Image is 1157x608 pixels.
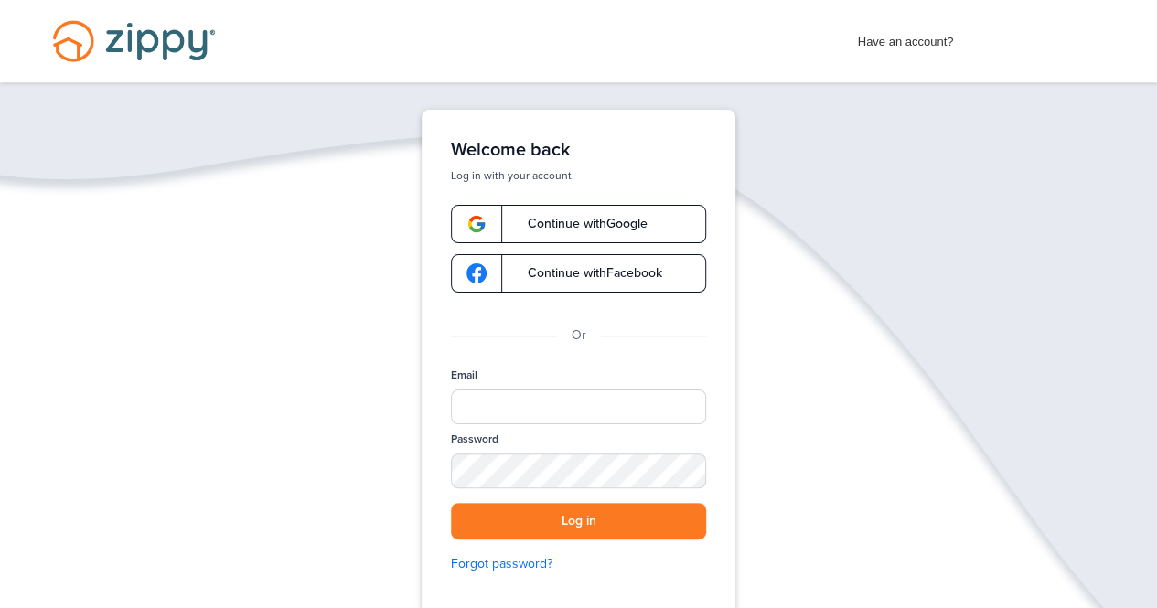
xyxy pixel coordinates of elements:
[451,453,706,487] input: Password
[451,205,706,243] a: google-logoContinue withGoogle
[451,554,706,574] a: Forgot password?
[451,168,706,183] p: Log in with your account.
[858,23,954,52] span: Have an account?
[466,263,487,283] img: google-logo
[451,139,706,161] h1: Welcome back
[451,368,477,383] label: Email
[451,503,706,540] button: Log in
[572,325,586,346] p: Or
[466,214,487,234] img: google-logo
[509,267,662,280] span: Continue with Facebook
[451,432,498,447] label: Password
[451,254,706,293] a: google-logoContinue withFacebook
[451,389,706,424] input: Email
[509,218,648,230] span: Continue with Google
